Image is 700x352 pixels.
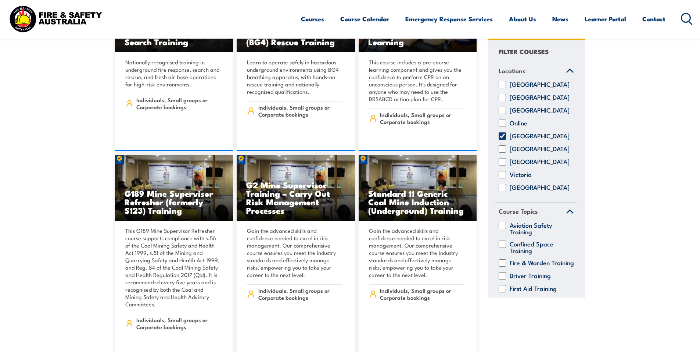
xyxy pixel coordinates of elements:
p: Gain the advanced skills and confidence needed to excel in risk management. Our comprehensive cou... [369,227,464,278]
p: Nationally recognised training in underground fire response, search and rescue, and fresh air bas... [125,58,221,88]
label: [GEOGRAPHIC_DATA] [510,81,570,89]
h3: Provide [MEDICAL_DATA] Training inc. Pre-course Learning [368,12,467,46]
img: Standard 11 Generic Coal Mine Induction (Surface) TRAINING (1) [237,155,355,221]
a: News [552,9,568,29]
h3: G2 Mine Supervisor Training – Carry Out Risk Management Processes [246,181,345,214]
span: Individuals, Small groups or Corporate bookings [258,287,342,301]
span: Individuals, Small groups or Corporate bookings [136,96,220,110]
label: Online [510,120,527,127]
a: G2 Mine Supervisor Training – Carry Out Risk Management Processes [237,155,355,221]
label: [GEOGRAPHIC_DATA] [510,146,570,153]
h4: FILTER COURSES [499,46,549,56]
a: G189 Mine Supervisor Refresher (formerly S123) Training [115,155,233,221]
label: Fire & Warden Training [510,259,574,267]
a: Contact [642,9,665,29]
a: Learner Portal [585,9,626,29]
label: [GEOGRAPHIC_DATA] [510,184,570,192]
p: Gain the advanced skills and confidence needed to excel in risk management. Our comprehensive cou... [247,227,342,278]
h3: G189 Mine Supervisor Refresher (formerly S123) Training [125,189,224,214]
label: Driver Training [510,272,551,280]
span: Individuals, Small groups or Corporate bookings [380,111,464,125]
img: Standard 11 Generic Coal Mine Induction (Surface) TRAINING (1) [359,155,477,221]
h3: Underground Fire and Search Training [125,29,224,46]
h3: Underground Specialist (BG4) Rescue Training [246,29,345,46]
a: About Us [509,9,536,29]
span: Individuals, Small groups or Corporate bookings [136,316,220,330]
label: Confined Space Training [510,241,574,254]
label: First Aid Training [510,285,557,292]
a: Standard 11 Generic Coal Mine Induction (Underground) Training [359,155,477,221]
img: Standard 11 Generic Coal Mine Induction (Surface) TRAINING (1) [115,155,233,221]
span: Individuals, Small groups or Corporate bookings [380,287,464,301]
a: Course Calendar [340,9,389,29]
p: Learn to operate safely in hazardous underground environments using BG4 breathing apparatus, with... [247,58,342,95]
a: Courses [301,9,324,29]
p: This G189 Mine Supervisor Refresher course supports compliance with s.56 of the Coal Mining Safet... [125,227,221,308]
p: This course includes a pre-course learning component and gives you the confidence to perform CPR ... [369,58,464,103]
label: Aviation Safety Training [510,222,574,235]
a: Course Topics [495,203,577,222]
label: [GEOGRAPHIC_DATA] [510,107,570,114]
label: Victoria [510,171,532,179]
label: [GEOGRAPHIC_DATA] [510,159,570,166]
label: [GEOGRAPHIC_DATA] [510,94,570,102]
span: Locations [499,66,525,76]
span: Course Topics [499,207,538,217]
a: Locations [495,62,577,81]
h3: Standard 11 Generic Coal Mine Induction (Underground) Training [368,189,467,214]
label: [GEOGRAPHIC_DATA] [510,133,570,140]
a: Emergency Response Services [405,9,493,29]
span: Individuals, Small groups or Corporate bookings [258,104,342,118]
